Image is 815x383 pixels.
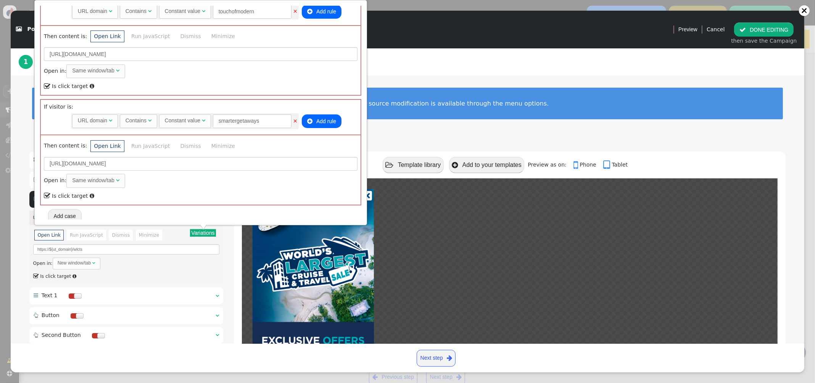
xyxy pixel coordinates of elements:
[452,162,458,169] span: 
[34,332,38,338] span: 
[528,162,572,168] span: Preview as on:
[208,30,238,42] li: Minimize
[734,22,794,36] button: DONE EDITING
[447,353,452,363] span: 
[603,162,628,168] a: Tablet
[44,47,358,61] input: Link URL
[44,191,51,201] span: 
[34,157,39,162] span: 
[177,30,205,42] li: Dismiss
[48,209,82,223] button: Add case
[148,118,151,123] span: 
[116,178,119,183] span: 
[573,160,580,170] span: 
[202,118,205,123] span: 
[24,58,28,66] b: 1
[16,27,22,32] span: 
[109,8,112,14] span: 
[208,140,238,152] li: Minimize
[128,30,174,42] li: Run JavaScript
[573,162,602,168] a: Phone
[383,157,444,173] button: Template library
[27,26,123,32] span: Popup, Banner & HTML Builder:
[42,312,60,318] span: Button
[417,350,456,367] a: Next step
[44,83,88,89] label: Is click target
[90,140,124,152] li: Open Link
[731,37,797,45] div: then save the Campaign
[216,293,219,298] span: 
[44,193,88,199] label: Is click target
[58,260,91,266] div: New window/tab
[44,174,358,187] div: Open in:
[72,67,114,75] div: Same window/tab
[33,258,220,269] div: Open in:
[109,230,133,240] li: Dismiss
[307,8,312,14] span: 
[34,196,39,202] span: 
[90,193,94,199] span: 
[116,68,119,73] span: 
[72,176,114,184] div: Same window/tab
[90,83,94,89] span: 
[41,135,361,205] div: Then content is:
[44,100,771,107] div: To edit an element, simply click on it to access its customization options. For developers, advan...
[128,140,174,152] li: Run JavaScript
[78,117,107,125] div: URL domain
[302,114,341,128] button: Add rule
[44,81,51,91] span: 
[293,118,298,124] a: ×
[678,22,697,36] a: Preview
[202,8,205,14] span: 
[67,230,106,240] li: Run JavaScript
[307,118,312,124] span: 
[72,274,76,279] span: 
[33,272,39,280] span: 
[42,292,58,298] span: Text 1
[165,7,200,15] div: Constant value
[33,274,71,279] label: Is click target
[41,25,361,95] div: Then content is:
[34,230,64,240] li: Open Link
[302,5,341,18] button: Add rule
[136,230,163,240] li: Minimize
[385,162,393,169] span: 
[41,100,361,135] div: If visitor is:
[92,261,95,265] span: 
[44,157,358,171] input: Link URL
[109,118,112,123] span: 
[216,332,219,338] span: 
[739,27,746,33] span: 
[126,117,147,125] div: Contains
[78,7,107,15] div: URL domain
[177,140,205,152] li: Dismiss
[34,177,39,182] span: 
[148,8,151,14] span: 
[603,160,612,170] span: 
[190,229,216,237] button: Variations
[34,293,38,298] span: 
[19,48,144,75] a: 1 Design Your Banner or Popup · · ·
[44,64,358,78] div: Open in:
[34,312,38,318] span: 
[165,117,200,125] div: Constant value
[90,30,124,42] li: Open Link
[449,157,524,173] button: Add to your templates
[33,244,220,255] input: Link URL
[33,215,46,220] a: URL ▾
[678,26,697,34] span: Preview
[293,8,298,14] a: ×
[216,313,219,318] span: 
[42,332,81,338] span: Second Button
[126,7,147,15] div: Contains
[707,26,725,32] a: Cancel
